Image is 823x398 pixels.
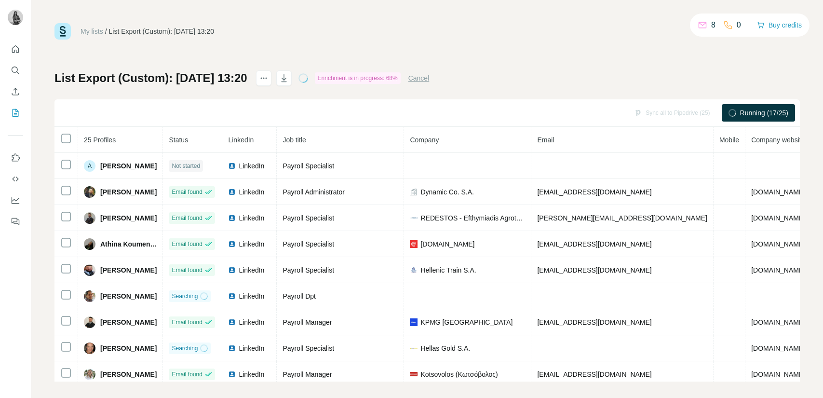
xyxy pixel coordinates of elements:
[751,188,805,196] span: [DOMAIN_NAME]
[283,344,334,352] span: Payroll Specialist
[537,214,707,222] span: [PERSON_NAME][EMAIL_ADDRESS][DOMAIN_NAME]
[100,161,157,171] span: [PERSON_NAME]
[239,343,264,353] span: LinkedIn
[239,291,264,301] span: LinkedIn
[283,371,332,378] span: Payroll Manager
[711,19,715,31] p: 8
[751,240,805,248] span: [DOMAIN_NAME]
[537,188,651,196] span: [EMAIL_ADDRESS][DOMAIN_NAME]
[228,371,236,378] img: LinkedIn logo
[410,372,418,377] img: company-logo
[239,161,264,171] span: LinkedIn
[751,266,805,274] span: [DOMAIN_NAME]
[84,264,95,276] img: Avatar
[172,214,202,222] span: Email found
[410,318,418,326] img: company-logo
[100,343,157,353] span: [PERSON_NAME]
[719,136,739,144] span: Mobile
[228,162,236,170] img: LinkedIn logo
[751,214,805,222] span: [DOMAIN_NAME]
[239,187,264,197] span: LinkedIn
[172,370,202,379] span: Email found
[100,265,157,275] span: [PERSON_NAME]
[228,214,236,222] img: LinkedIn logo
[84,186,95,198] img: Avatar
[8,192,23,209] button: Dashboard
[100,291,157,301] span: [PERSON_NAME]
[757,18,802,32] button: Buy credits
[84,212,95,224] img: Avatar
[100,317,157,327] span: [PERSON_NAME]
[420,370,498,379] span: Kotsovolos (Κωτσόβολος)
[172,240,202,248] span: Email found
[283,292,315,300] span: Payroll Dpt
[410,136,439,144] span: Company
[8,104,23,122] button: My lists
[100,370,157,379] span: [PERSON_NAME]
[172,292,198,301] span: Searching
[239,239,264,249] span: LinkedIn
[283,162,334,170] span: Payroll Specialist
[420,187,473,197] span: Dynamic Co. S.A.
[8,10,23,25] img: Avatar
[172,318,202,327] span: Email found
[172,344,198,353] span: Searching
[239,265,264,275] span: LinkedIn
[410,240,418,248] img: company-logo
[283,214,334,222] span: Payroll Specialist
[54,70,247,86] h1: List Export (Custom): [DATE] 13:20
[84,136,116,144] span: 25 Profiles
[239,213,264,223] span: LinkedIn
[8,149,23,166] button: Use Surfe on LinkedIn
[239,317,264,327] span: LinkedIn
[420,213,525,223] span: REDESTOS - Efthymiadis Agrotechnology Group
[420,343,470,353] span: Hellas Gold S.A.
[84,238,95,250] img: Avatar
[751,318,805,326] span: [DOMAIN_NAME]
[283,188,344,196] span: Payroll Administrator
[537,318,651,326] span: [EMAIL_ADDRESS][DOMAIN_NAME]
[228,318,236,326] img: LinkedIn logo
[751,136,805,144] span: Company website
[751,371,805,378] span: [DOMAIN_NAME]
[239,370,264,379] span: LinkedIn
[8,170,23,188] button: Use Surfe API
[283,136,306,144] span: Job title
[740,108,788,118] span: Running (17/25)
[100,239,157,249] span: Athina Koumentakou
[315,72,401,84] div: Enrichment is in progress: 68%
[410,266,418,274] img: company-logo
[256,70,271,86] button: actions
[420,317,513,327] span: KPMG [GEOGRAPHIC_DATA]
[84,316,95,328] img: Avatar
[84,343,95,354] img: Avatar
[228,344,236,352] img: LinkedIn logo
[8,213,23,230] button: Feedback
[228,136,254,144] span: LinkedIn
[100,187,157,197] span: [PERSON_NAME]
[420,239,474,249] span: [DOMAIN_NAME]
[283,266,334,274] span: Payroll Specialist
[105,27,107,36] li: /
[84,369,95,380] img: Avatar
[228,266,236,274] img: LinkedIn logo
[537,266,651,274] span: [EMAIL_ADDRESS][DOMAIN_NAME]
[169,136,188,144] span: Status
[172,266,202,274] span: Email found
[537,371,651,378] span: [EMAIL_ADDRESS][DOMAIN_NAME]
[84,290,95,302] img: Avatar
[54,23,71,40] img: Surfe Logo
[84,160,95,172] div: A
[228,292,236,300] img: LinkedIn logo
[172,188,202,196] span: Email found
[172,162,200,170] span: Not started
[420,265,476,275] span: Hellenic Train S.A.
[283,318,332,326] span: Payroll Manager
[737,19,741,31] p: 0
[410,214,418,222] img: company-logo
[109,27,214,36] div: List Export (Custom): [DATE] 13:20
[8,62,23,79] button: Search
[537,240,651,248] span: [EMAIL_ADDRESS][DOMAIN_NAME]
[751,344,805,352] span: [DOMAIN_NAME]
[8,83,23,100] button: Enrich CSV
